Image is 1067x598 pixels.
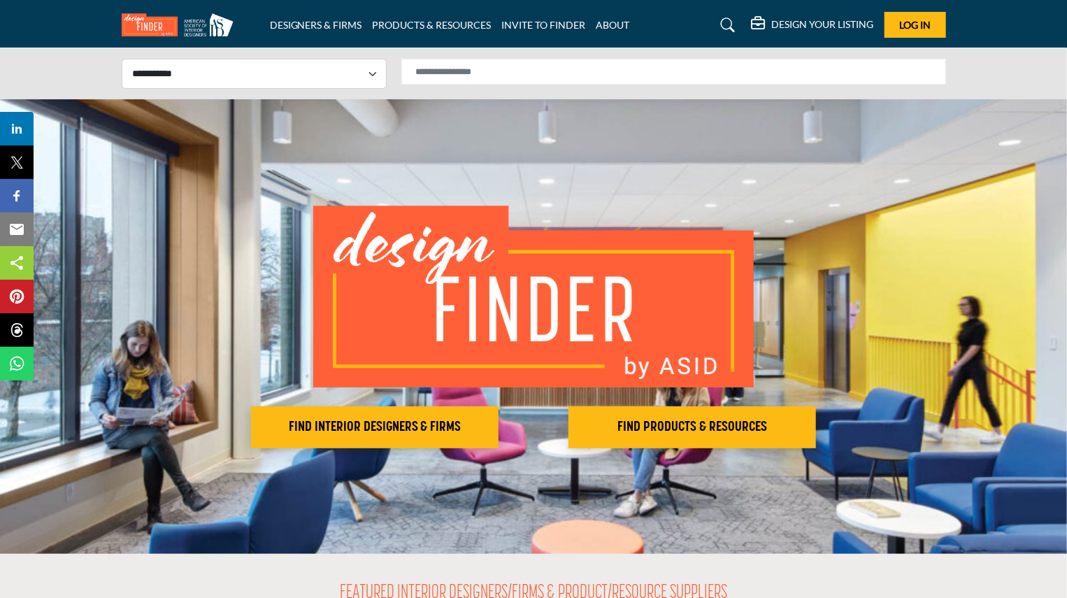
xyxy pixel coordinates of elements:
[502,19,586,31] a: INVITE TO FINDER
[255,419,494,436] h2: FIND INTERIOR DESIGNERS & FIRMS
[122,59,387,89] select: Select Listing Type Dropdown
[596,19,630,31] a: ABOUT
[313,206,754,387] img: image
[251,406,499,448] button: FIND INTERIOR DESIGNERS & FIRMS
[401,59,946,85] input: Search Solutions
[899,19,931,31] span: Log In
[885,12,946,38] button: Log In
[772,18,874,31] h5: DESIGN YOUR LISTING
[752,17,874,34] div: DESIGN YOUR LISTING
[270,19,362,31] a: DESIGNERS & FIRMS
[707,14,744,36] a: Search
[573,419,812,436] h2: FIND PRODUCTS & RESOURCES
[373,19,492,31] a: PRODUCTS & RESOURCES
[122,13,241,36] img: Site Logo
[568,406,816,448] button: FIND PRODUCTS & RESOURCES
